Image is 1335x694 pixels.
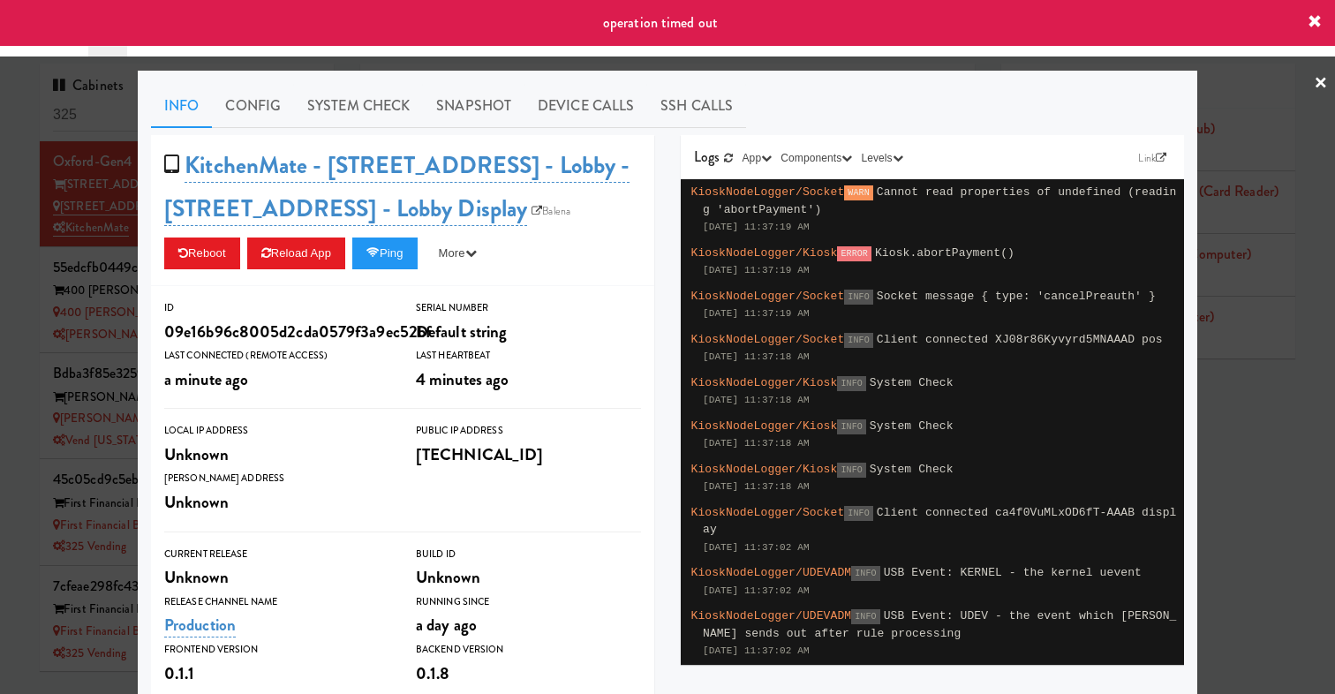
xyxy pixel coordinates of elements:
[164,487,389,517] div: Unknown
[164,148,630,226] a: KitchenMate - [STREET_ADDRESS] - Lobby - [STREET_ADDRESS] - Lobby Display
[776,149,856,167] button: Components
[352,238,418,269] button: Ping
[416,440,641,470] div: [TECHNICAL_ID]
[691,376,838,389] span: KioskNodeLogger/Kiosk
[164,593,389,611] div: Release Channel Name
[691,419,838,433] span: KioskNodeLogger/Kiosk
[416,593,641,611] div: Running Since
[416,299,641,317] div: Serial Number
[703,542,810,553] span: [DATE] 11:37:02 AM
[416,613,477,637] span: a day ago
[877,333,1163,346] span: Client connected XJ08r86Kyvyrd5MNAAAD pos
[870,419,954,433] span: System Check
[1134,149,1171,167] a: Link
[416,367,509,391] span: 4 minutes ago
[844,506,872,521] span: INFO
[416,641,641,659] div: Backend Version
[738,149,777,167] button: App
[425,238,491,269] button: More
[703,438,810,449] span: [DATE] 11:37:18 AM
[647,84,746,128] a: SSH Calls
[294,84,423,128] a: System Check
[212,84,294,128] a: Config
[164,347,389,365] div: Last Connected (Remote Access)
[851,566,879,581] span: INFO
[703,185,1177,216] span: Cannot read properties of undefined (reading 'abortPayment')
[877,290,1156,303] span: Socket message { type: 'cancelPreauth' }
[151,84,212,128] a: Info
[691,566,852,579] span: KioskNodeLogger/UDEVADM
[851,609,879,624] span: INFO
[703,308,810,319] span: [DATE] 11:37:19 AM
[164,440,389,470] div: Unknown
[524,84,647,128] a: Device Calls
[164,659,389,689] div: 0.1.1
[870,376,954,389] span: System Check
[844,333,872,348] span: INFO
[164,613,236,637] a: Production
[703,351,810,362] span: [DATE] 11:37:18 AM
[703,265,810,275] span: [DATE] 11:37:19 AM
[691,333,845,346] span: KioskNodeLogger/Socket
[703,395,810,405] span: [DATE] 11:37:18 AM
[416,317,641,347] div: Default string
[164,641,389,659] div: Frontend Version
[164,367,248,391] span: a minute ago
[837,419,865,434] span: INFO
[691,246,838,260] span: KioskNodeLogger/Kiosk
[844,185,872,200] span: WARN
[164,562,389,592] div: Unknown
[164,299,389,317] div: ID
[527,202,575,220] a: Balena
[703,609,1177,640] span: USB Event: UDEV - the event which [PERSON_NAME] sends out after rule processing
[703,645,810,656] span: [DATE] 11:37:02 AM
[691,609,852,622] span: KioskNodeLogger/UDEVADM
[1314,57,1328,111] a: ×
[603,12,718,33] span: operation timed out
[703,506,1177,537] span: Client connected ca4f0VuMLxOD6fT-AAAB display
[164,470,389,487] div: [PERSON_NAME] Address
[247,238,345,269] button: Reload App
[416,659,641,689] div: 0.1.8
[164,317,389,347] div: 09e16b96c8005d2cda0579f3a9ec52bf
[423,84,524,128] a: Snapshot
[703,222,810,232] span: [DATE] 11:37:19 AM
[416,546,641,563] div: Build Id
[837,376,865,391] span: INFO
[837,246,871,261] span: ERROR
[870,463,954,476] span: System Check
[164,422,389,440] div: Local IP Address
[416,562,641,592] div: Unknown
[703,481,810,492] span: [DATE] 11:37:18 AM
[844,290,872,305] span: INFO
[416,347,641,365] div: Last Heartbeat
[703,585,810,596] span: [DATE] 11:37:02 AM
[691,506,845,519] span: KioskNodeLogger/Socket
[875,246,1014,260] span: Kiosk.abortPayment()
[691,463,838,476] span: KioskNodeLogger/Kiosk
[884,566,1142,579] span: USB Event: KERNEL - the kernel uevent
[837,463,865,478] span: INFO
[164,238,240,269] button: Reboot
[691,290,845,303] span: KioskNodeLogger/Socket
[856,149,907,167] button: Levels
[164,546,389,563] div: Current Release
[691,185,845,199] span: KioskNodeLogger/Socket
[416,422,641,440] div: Public IP Address
[694,147,720,167] span: Logs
